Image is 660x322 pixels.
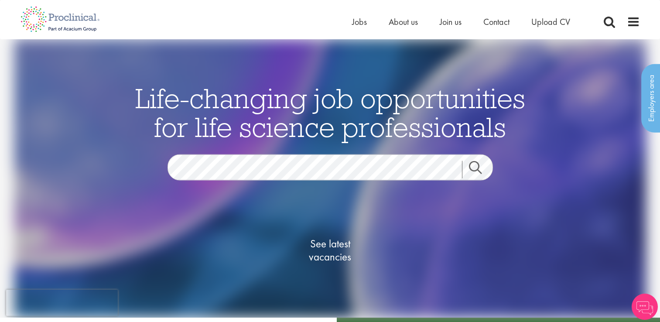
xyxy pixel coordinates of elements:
[287,202,374,298] a: See latestvacancies
[287,237,374,263] span: See latest vacancies
[14,39,646,318] img: candidate home
[389,16,418,27] a: About us
[6,290,118,316] iframe: reCAPTCHA
[483,16,510,27] a: Contact
[135,80,525,144] span: Life-changing job opportunities for life science professionals
[531,16,570,27] a: Upload CV
[632,294,658,320] img: Chatbot
[462,161,499,178] a: Job search submit button
[440,16,462,27] a: Join us
[352,16,367,27] a: Jobs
